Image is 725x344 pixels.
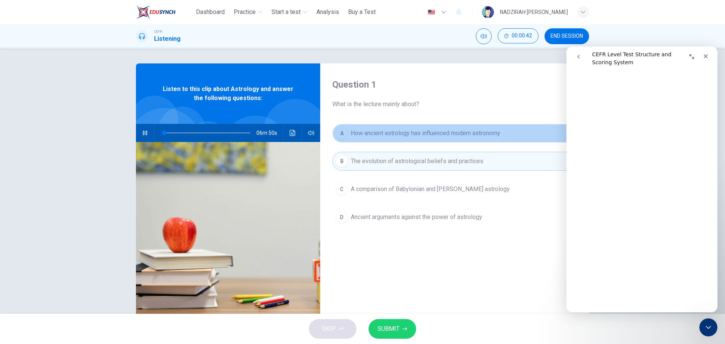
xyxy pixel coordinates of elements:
iframe: Intercom live chat [699,318,717,336]
img: Listen to this clip about Astrology and answer the following questions: [136,142,320,326]
button: CA comparison of Babylonian and [PERSON_NAME] astrology [332,180,577,199]
div: NADZIRAH [PERSON_NAME] [500,8,568,17]
span: 00:00:42 [512,33,532,39]
img: ELTC logo [136,5,176,20]
span: Listen to this clip about Astrology and answer the following questions: [160,85,296,103]
div: C [336,183,348,195]
span: Start a test [271,8,301,17]
button: Start a test [268,5,310,19]
h4: Question 1 [332,79,577,91]
span: SUBMIT [378,324,400,334]
span: END SESSION [551,33,583,39]
div: Hide [498,28,538,44]
span: The evolution of astrological beliefs and practices [351,157,483,166]
button: Practice [231,5,265,19]
button: DAncient arguments against the power of astrology [332,208,577,227]
h1: Listening [154,34,180,43]
span: Buy a Test [348,8,376,17]
div: B [336,155,348,167]
div: A [336,127,348,139]
img: en [427,9,436,15]
span: CEFR [154,29,162,34]
button: Click to see the audio transcription [287,124,299,142]
span: Ancient arguments against the power of astrology [351,213,482,222]
span: A comparison of Babylonian and [PERSON_NAME] astrology [351,185,510,194]
div: D [336,211,348,223]
span: How ancient astrology has influenced modern astronomy [351,129,500,138]
button: Buy a Test [345,5,379,19]
div: Mute [476,28,492,44]
span: Analysis [316,8,339,17]
button: END SESSION [545,28,589,44]
img: Profile picture [482,6,494,18]
span: What is the lecture mainly about? [332,100,577,109]
button: Analysis [313,5,342,19]
button: SUBMIT [369,319,416,339]
a: ELTC logo [136,5,193,20]
span: 06m 50s [256,124,283,142]
iframe: Intercom live chat [566,46,717,312]
button: AHow ancient astrology has influenced modern astronomy [332,124,577,143]
button: Dashboard [193,5,228,19]
button: 00:00:42 [498,28,538,43]
button: BThe evolution of astrological beliefs and practices [332,152,577,171]
span: Dashboard [196,8,225,17]
span: Practice [234,8,256,17]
